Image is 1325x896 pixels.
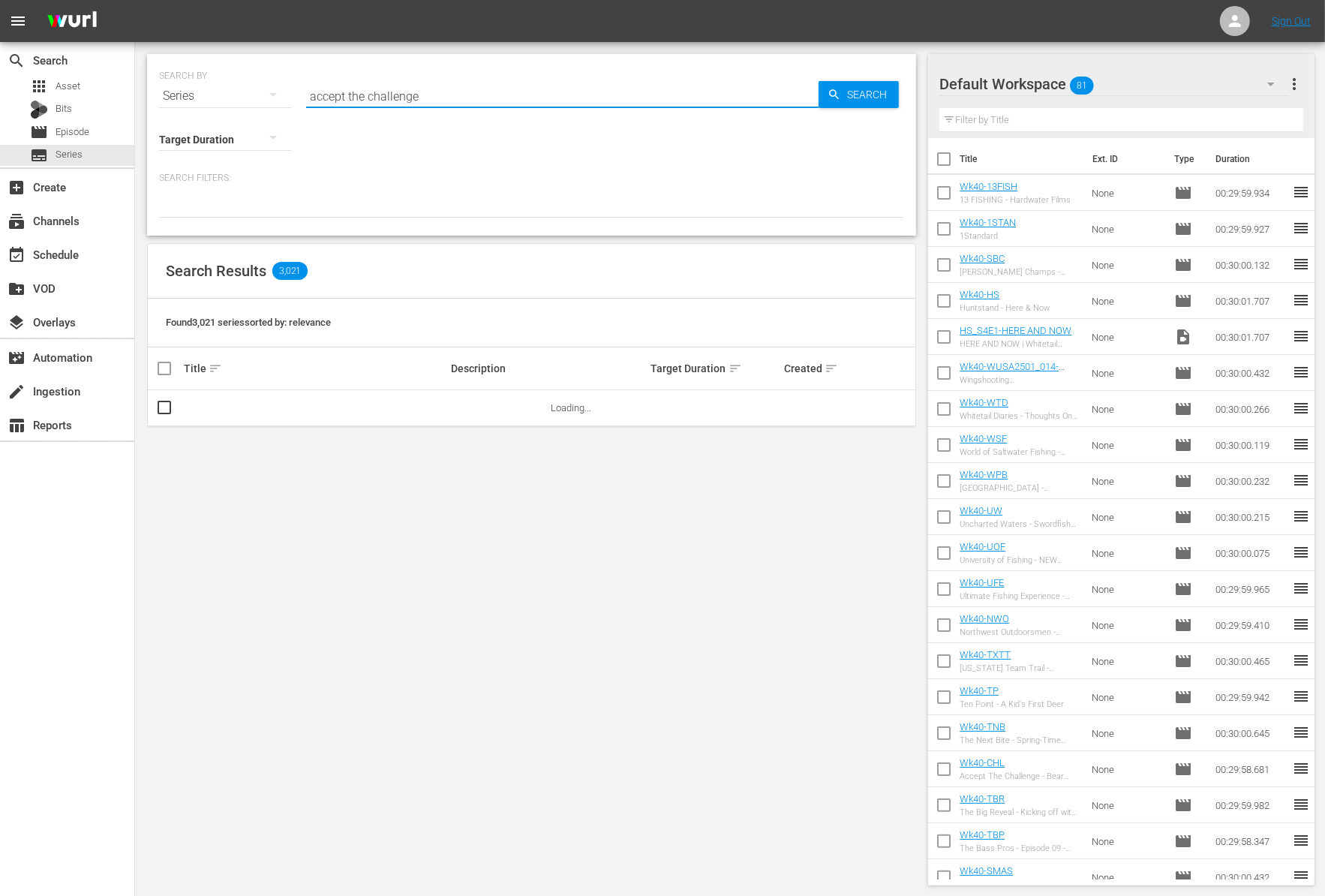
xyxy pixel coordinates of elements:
td: None [1086,355,1169,391]
span: sort [729,362,742,375]
span: more_vert [1285,75,1303,93]
td: None [1086,823,1169,859]
a: HS_S4E1-HERE AND NOW [960,325,1071,336]
span: menu [9,12,27,30]
span: Episode [1174,868,1192,886]
td: None [1086,319,1169,355]
span: Episode [1174,184,1192,202]
a: Wk40-UFE [960,577,1004,588]
span: reorder [1292,507,1310,525]
span: Episode [1174,472,1192,490]
td: 00:30:00.215 [1209,499,1292,535]
span: Episode [1174,616,1192,634]
span: reorder [1292,435,1310,453]
span: reorder [1292,471,1310,489]
th: Duration [1206,138,1296,180]
span: Asset [30,77,48,95]
span: Episode [1174,544,1192,562]
div: The Bass Pros - Episode 09 - [PERSON_NAME], [PERSON_NAME] & [PERSON_NAME] [960,843,1080,853]
span: Episode [1174,436,1192,454]
td: 00:29:59.934 [1209,175,1292,211]
div: Default Workspace [939,63,1289,105]
td: None [1086,499,1169,535]
span: Video [1174,328,1192,346]
span: Bits [56,101,72,116]
td: 00:30:00.432 [1209,355,1292,391]
img: ans4CAIJ8jUAAAAAAAAAAAAAAAAAAAAAAAAgQb4GAAAAAAAAAAAAAAAAAAAAAAAAJMjXAAAAAAAAAAAAAAAAAAAAAAAAgAT5G... [36,4,108,39]
span: reorder [1292,831,1310,849]
span: reorder [1292,291,1310,309]
span: sort [209,362,222,375]
a: Wk40-TXTT [960,649,1011,660]
span: reorder [1292,363,1310,381]
span: reorder [1292,543,1310,561]
td: None [1086,679,1169,715]
span: Episode [1174,652,1192,670]
a: Wk40-TBR [960,793,1005,804]
td: None [1086,643,1169,679]
span: reorder [1292,327,1310,345]
td: None [1086,607,1169,643]
a: Wk40-WUSA2501_014-[US_STATE] Ringnecks [960,361,1065,383]
span: Found 3,021 series sorted by: relevance [166,317,331,328]
td: None [1086,211,1169,247]
span: Automation [8,349,26,367]
span: Schedule [8,246,26,264]
a: Wk40-WTD [960,397,1008,408]
span: reorder [1292,183,1310,201]
th: Ext. ID [1083,138,1166,180]
td: None [1086,391,1169,427]
td: 00:29:59.982 [1209,787,1292,823]
div: Created [784,359,846,377]
td: 00:30:00.645 [1209,715,1292,751]
span: VOD [8,280,26,298]
div: [US_STATE] Team Trail - Kickstarting the Season at [PERSON_NAME] [PERSON_NAME] [960,663,1080,673]
a: Wk40-UOF [960,541,1005,552]
span: Create [8,179,26,197]
td: None [1086,247,1169,283]
span: Search [841,81,899,108]
td: None [1086,859,1169,895]
td: None [1086,571,1169,607]
a: Wk40-CHL [960,757,1005,768]
a: Wk40-UW [960,505,1002,516]
div: Uncharted Waters - Swordfish on light tackle, peacock bass and the [PERSON_NAME] Awards in [GEOGR... [960,519,1080,529]
span: reorder [1292,867,1310,885]
div: Ultimate Fishing Experience - [US_STATE] Black Bass Obsession [960,591,1080,601]
td: 00:30:00.232 [1209,463,1292,499]
button: more_vert [1285,66,1303,102]
a: Wk40-SBC [960,253,1005,264]
span: Episode [1174,580,1192,598]
a: Wk40-1STAN [960,217,1016,228]
div: [GEOGRAPHIC_DATA] - [GEOGRAPHIC_DATA] [960,483,1080,493]
span: reorder [1292,219,1310,237]
span: reorder [1292,687,1310,705]
span: 81 [1070,70,1094,101]
div: Ten Point - A Kid's First Deer [960,699,1064,709]
span: Episode [1174,832,1192,850]
div: Description [451,362,647,374]
td: None [1086,751,1169,787]
span: reorder [1292,255,1310,273]
td: None [1086,535,1169,571]
div: Series [159,75,291,117]
div: [PERSON_NAME] Champs - Techron Mega Bass [960,267,1080,277]
span: Episode [1174,796,1192,814]
td: 00:30:00.132 [1209,247,1292,283]
span: Episode [56,125,89,140]
td: None [1086,715,1169,751]
div: University of Fishing - NEW BEGINNINGS ON [GEOGRAPHIC_DATA] [960,555,1080,565]
td: 00:30:00.119 [1209,427,1292,463]
div: The Next Bite - Spring-Time Great Lakes Walleyes on [GEOGRAPHIC_DATA] [960,735,1080,745]
span: Episode [1174,220,1192,238]
span: reorder [1292,579,1310,597]
a: Wk40-WPB [960,469,1008,480]
td: 00:29:58.347 [1209,823,1292,859]
span: reorder [1292,651,1310,669]
span: Episode [30,123,48,141]
td: 00:29:59.965 [1209,571,1292,607]
p: Search Filters: [159,172,904,185]
a: Wk40-TNB [960,721,1005,732]
td: 00:30:01.707 [1209,283,1292,319]
a: Wk40-HS [960,289,999,300]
